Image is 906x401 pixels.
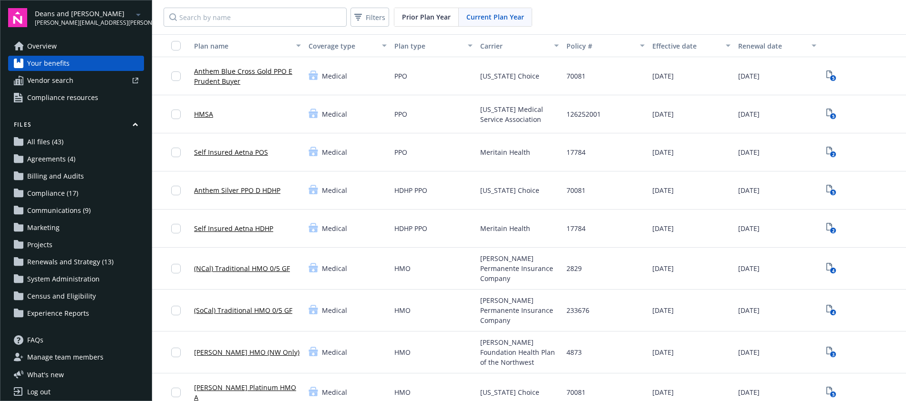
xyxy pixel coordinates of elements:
[171,264,181,273] input: Toggle Row Selected
[824,385,839,400] a: View Plan Documents
[27,39,57,54] span: Overview
[832,75,834,81] text: 5
[8,370,79,380] button: What's new
[27,306,89,321] span: Experience Reports
[322,185,347,195] span: Medical
[27,203,91,218] span: Communications (9)
[566,223,586,233] span: 17784
[652,109,674,119] span: [DATE]
[27,254,113,270] span: Renewals and Strategy (13)
[194,185,280,195] a: Anthem Silver PPO D HDHP
[824,145,839,160] a: View Plan Documents
[171,186,181,195] input: Toggle Row Selected
[832,228,834,234] text: 2
[480,253,558,283] span: [PERSON_NAME] Permanente Insurance Company
[194,41,290,51] div: Plan name
[824,261,839,276] span: View Plan Documents
[394,347,411,357] span: HMO
[738,387,760,397] span: [DATE]
[133,9,144,20] a: arrowDropDown
[35,9,133,19] span: Deans and [PERSON_NAME]
[738,185,760,195] span: [DATE]
[309,41,376,51] div: Coverage type
[8,8,27,27] img: navigator-logo.svg
[322,71,347,81] span: Medical
[480,223,530,233] span: Meritain Health
[566,71,586,81] span: 70081
[8,254,144,270] a: Renewals and Strategy (13)
[322,263,347,273] span: Medical
[476,34,562,57] button: Carrier
[27,289,96,304] span: Census and Eligibility
[322,109,347,119] span: Medical
[824,345,839,360] a: View Plan Documents
[171,224,181,233] input: Toggle Row Selected
[35,19,133,27] span: [PERSON_NAME][EMAIL_ADDRESS][PERSON_NAME][DOMAIN_NAME]
[652,387,674,397] span: [DATE]
[8,237,144,252] a: Projects
[8,39,144,54] a: Overview
[652,305,674,315] span: [DATE]
[194,305,292,315] a: (SoCal) Traditional HMO 0/5 GF
[738,347,760,357] span: [DATE]
[194,223,273,233] a: Self Insured Aetna HDHP
[832,190,834,196] text: 5
[8,134,144,150] a: All files (43)
[27,271,100,287] span: System Administration
[394,41,462,51] div: Plan type
[738,71,760,81] span: [DATE]
[322,223,347,233] span: Medical
[171,348,181,357] input: Toggle Row Selected
[194,66,301,86] a: Anthem Blue Cross Gold PPO E Prudent Buyer
[566,347,582,357] span: 4873
[171,306,181,315] input: Toggle Row Selected
[194,109,213,119] a: HMSA
[738,147,760,157] span: [DATE]
[27,151,75,167] span: Agreements (4)
[394,263,411,273] span: HMO
[563,34,649,57] button: Policy #
[402,12,451,22] span: Prior Plan Year
[322,387,347,397] span: Medical
[824,303,839,318] a: View Plan Documents
[566,185,586,195] span: 70081
[27,56,70,71] span: Your benefits
[480,104,558,124] span: [US_STATE] Medical Service Association
[480,41,548,51] div: Carrier
[27,90,98,105] span: Compliance resources
[566,387,586,397] span: 70081
[832,151,834,158] text: 2
[566,263,582,273] span: 2829
[27,237,52,252] span: Projects
[480,147,530,157] span: Meritain Health
[824,221,839,236] a: View Plan Documents
[27,350,103,365] span: Manage team members
[171,41,181,50] input: Select all
[305,34,391,57] button: Coverage type
[734,34,820,57] button: Renewal date
[652,71,674,81] span: [DATE]
[566,147,586,157] span: 17784
[738,223,760,233] span: [DATE]
[394,185,427,195] span: HDHP PPO
[8,350,144,365] a: Manage team members
[27,134,63,150] span: All files (43)
[394,305,411,315] span: HMO
[8,306,144,321] a: Experience Reports
[8,90,144,105] a: Compliance resources
[194,263,290,273] a: (NCal) Traditional HMO 0/5 GF
[738,41,806,51] div: Renewal date
[394,147,407,157] span: PPO
[824,69,839,84] a: View Plan Documents
[480,185,539,195] span: [US_STATE] Choice
[738,263,760,273] span: [DATE]
[194,147,268,157] a: Self Insured Aetna POS
[824,183,839,198] a: View Plan Documents
[8,169,144,184] a: Billing and Audits
[566,305,589,315] span: 233676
